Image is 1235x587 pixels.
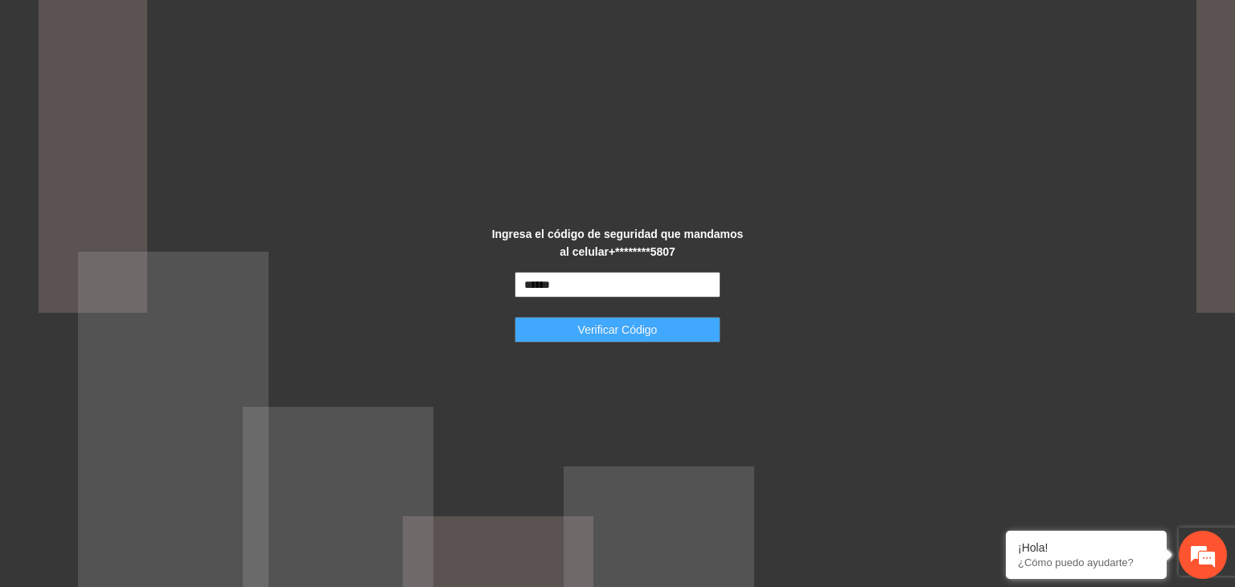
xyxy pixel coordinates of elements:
textarea: Escriba su mensaje y pulse “Intro” [8,405,306,462]
button: Verificar Código [515,317,720,343]
span: Verificar Código [578,321,658,339]
div: Chatee con nosotros ahora [84,82,270,103]
div: Minimizar ventana de chat en vivo [264,8,302,47]
strong: Ingresa el código de seguridad que mandamos al celular +********5807 [492,228,744,258]
div: ¡Hola! [1018,541,1155,554]
span: Estamos en línea. [93,198,222,360]
p: ¿Cómo puedo ayudarte? [1018,556,1155,569]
